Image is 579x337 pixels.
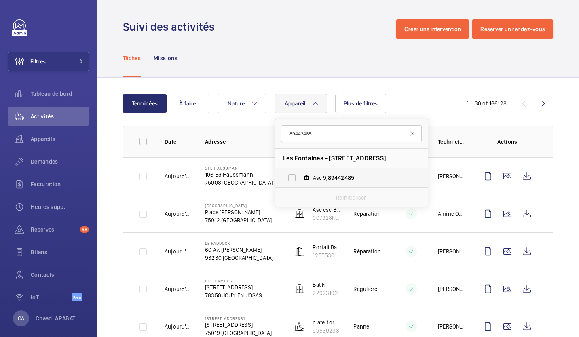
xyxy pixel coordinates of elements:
[205,171,273,179] p: 106 Bd Haussmann
[335,94,387,113] button: Plus de filtres
[205,283,262,291] p: [STREET_ADDRESS]
[478,138,537,146] p: Actions
[205,138,280,146] p: Adresse
[313,206,340,214] p: Asc esc B acces directeur
[295,322,304,331] img: platform_lift.svg
[295,284,304,294] img: elevator.svg
[295,246,304,256] img: automatic_door.svg
[165,138,192,146] p: Date
[123,94,167,113] button: Terminées
[467,99,507,107] div: 1 – 30 of 166128
[31,271,89,279] span: Contacts
[205,246,273,254] p: 60 Av. [PERSON_NAME]
[353,210,381,218] p: Réparation
[165,247,192,255] p: Aujourd'hui
[205,216,272,224] p: 75012 [GEOGRAPHIC_DATA]
[275,94,327,113] button: Appareil
[31,203,89,211] span: Heures supp.
[438,285,465,293] p: [PERSON_NAME]
[18,314,24,322] p: CA
[31,158,89,166] span: Demandes
[154,54,178,62] p: Missions
[165,172,192,180] p: Aujourd'hui
[80,226,89,233] span: 58
[438,172,465,180] p: [PERSON_NAME]
[205,166,273,171] p: SFL Haussman
[8,52,89,71] button: Filtres
[205,321,272,329] p: [STREET_ADDRESS]
[31,112,89,120] span: Activités
[353,322,369,331] p: Panne
[36,314,76,322] p: Chaadi ARABAT
[313,318,340,326] p: plate-forme élévatrice entrée
[228,100,245,107] span: Nature
[344,100,378,107] span: Plus de filtres
[353,247,381,255] p: Réparation
[31,180,89,188] span: Facturation
[313,289,338,297] p: 22923192
[295,209,304,219] img: elevator.svg
[123,19,220,34] h1: Suivi des activités
[285,100,306,107] span: Appareil
[205,208,272,216] p: Place [PERSON_NAME]
[281,125,422,142] input: Chercher par appareil ou adresse
[166,94,209,113] button: À faire
[313,174,407,182] span: Asc 9,
[30,57,46,65] span: Filtres
[205,254,273,262] p: 93230 [GEOGRAPHIC_DATA]
[205,291,262,299] p: 78350 JOUY-EN-JOSAS
[165,210,192,218] p: Aujourd'hui
[205,316,272,321] p: [STREET_ADDRESS]
[438,322,465,331] p: [PERSON_NAME]
[283,154,386,162] span: Les Fontaines - [STREET_ADDRESS]
[313,326,340,335] p: 99539233
[205,278,262,283] p: HEC CAMPUS
[205,241,273,246] p: Le Paddock
[438,138,465,146] p: Technicien
[313,251,340,259] p: 12555301
[438,247,465,255] p: [PERSON_NAME]
[328,175,354,181] span: 89442485
[336,194,366,202] p: Réinitialiser
[472,19,553,39] button: Réserver un rendez-vous
[31,135,89,143] span: Appareils
[31,90,89,98] span: Tableau de bord
[165,285,192,293] p: Aujourd'hui
[31,293,72,301] span: IoT
[438,210,465,218] p: Amine Ourchid
[31,248,89,256] span: Bilans
[31,225,77,234] span: Réserves
[313,281,338,289] p: Bat N
[218,94,266,113] button: Nature
[353,285,377,293] p: Régulière
[313,214,340,222] p: 007928N-A-3-90-0-20
[205,203,272,208] p: [GEOGRAPHIC_DATA]
[123,54,141,62] p: Tâches
[313,243,340,251] p: Portail Battant Sortie
[165,322,192,331] p: Aujourd'hui
[72,293,82,301] span: Beta
[205,329,272,337] p: 75019 [GEOGRAPHIC_DATA]
[205,179,273,187] p: 75008 [GEOGRAPHIC_DATA]
[396,19,469,39] button: Créer une intervention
